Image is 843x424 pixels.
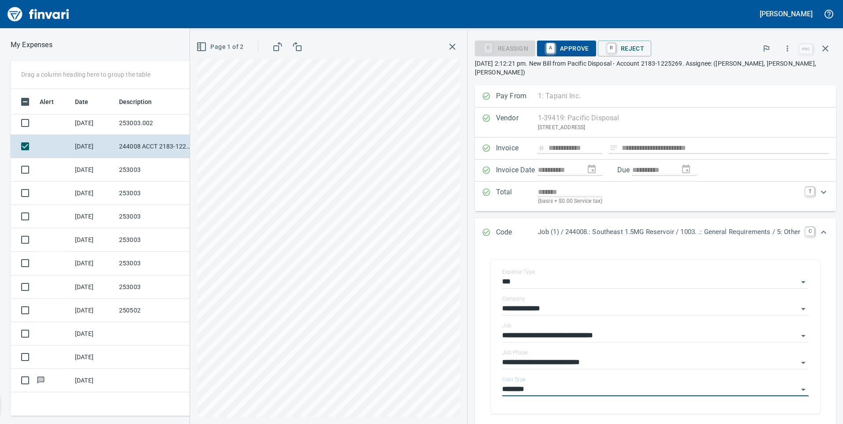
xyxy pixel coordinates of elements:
[502,269,535,275] label: Expense Type
[71,182,116,205] td: [DATE]
[502,323,511,328] label: Job
[544,41,589,56] span: Approve
[475,44,535,52] div: Reassign
[71,228,116,252] td: [DATE]
[11,40,52,50] nav: breadcrumb
[546,43,555,53] a: A
[475,218,836,247] div: Expand
[116,182,195,205] td: 253003
[119,97,152,107] span: Description
[21,70,150,79] p: Drag a column heading here to group the table
[11,40,52,50] p: My Expenses
[5,4,71,25] img: Finvari
[40,97,65,107] span: Alert
[40,97,54,107] span: Alert
[71,135,116,158] td: [DATE]
[475,182,836,211] div: Expand
[760,9,813,19] h5: [PERSON_NAME]
[71,158,116,182] td: [DATE]
[116,158,195,182] td: 253003
[119,97,164,107] span: Description
[496,187,538,206] p: Total
[502,377,526,382] label: Cost Type
[806,187,814,196] a: T
[116,228,195,252] td: 253003
[502,296,525,301] label: Company
[797,38,836,59] span: Close invoice
[71,369,116,392] td: [DATE]
[71,346,116,369] td: [DATE]
[502,350,527,355] label: Job Phase
[116,252,195,275] td: 253003
[71,112,116,135] td: [DATE]
[598,41,651,56] button: RReject
[116,299,195,322] td: 250502
[538,197,800,206] p: (basis + $0.00 Service tax)
[778,39,797,58] button: More
[71,205,116,228] td: [DATE]
[75,97,100,107] span: Date
[797,357,809,369] button: Open
[797,303,809,315] button: Open
[538,227,800,237] p: Job (1) / 244008.: Southeast 1.5MG Reservoir / 1003. .: General Requirements / 5: Other
[757,7,815,21] button: [PERSON_NAME]
[36,377,45,383] span: Has messages
[757,39,776,58] button: Flag
[71,322,116,346] td: [DATE]
[496,227,538,238] p: Code
[475,59,836,77] p: [DATE] 2:12:21 pm. New Bill from Pacific Disposal - Account 2183-1225269. Assignee: ([PERSON_NAME...
[797,276,809,288] button: Open
[116,205,195,228] td: 253003
[605,41,644,56] span: Reject
[806,227,814,236] a: C
[75,97,89,107] span: Date
[116,112,195,135] td: 253003.002
[607,43,615,53] a: R
[537,41,596,56] button: AApprove
[71,299,116,322] td: [DATE]
[116,135,195,158] td: 244008 ACCT 2183-1225269
[198,41,243,52] span: Page 1 of 2
[797,330,809,342] button: Open
[116,275,195,299] td: 253003
[797,383,809,396] button: Open
[194,39,247,55] button: Page 1 of 2
[71,252,116,275] td: [DATE]
[71,275,116,299] td: [DATE]
[799,44,813,54] a: esc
